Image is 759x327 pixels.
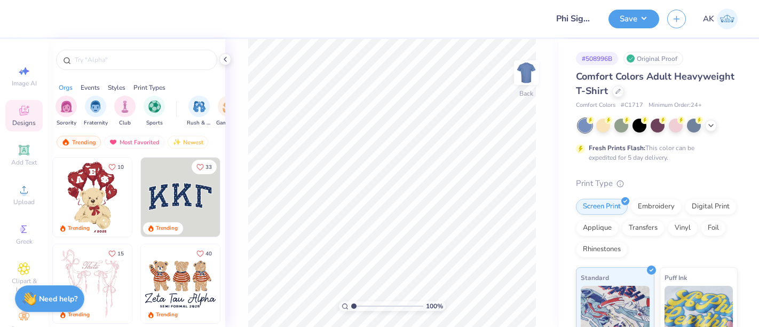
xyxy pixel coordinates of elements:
[144,96,165,127] button: filter button
[576,101,615,110] span: Comfort Colors
[39,294,77,304] strong: Need help?
[216,96,241,127] div: filter for Game Day
[717,9,738,29] img: Ananaya Kapoor
[187,96,211,127] div: filter for Rush & Bid
[5,277,43,294] span: Clipart & logos
[701,220,726,236] div: Foil
[589,144,645,152] strong: Fresh Prints Flash:
[621,101,643,110] span: # C1717
[216,96,241,127] button: filter button
[668,220,698,236] div: Vinyl
[581,272,609,283] span: Standard
[109,138,117,146] img: most_fav.gif
[187,96,211,127] button: filter button
[220,244,299,323] img: d12c9beb-9502-45c7-ae94-40b97fdd6040
[172,138,181,146] img: Newest.gif
[168,136,208,149] div: Newest
[84,96,108,127] button: filter button
[146,119,163,127] span: Sports
[192,246,217,261] button: Like
[703,13,714,25] span: AK
[114,96,136,127] button: filter button
[104,160,129,174] button: Like
[156,311,178,319] div: Trending
[205,165,212,170] span: 33
[223,100,235,113] img: Game Day Image
[53,158,132,237] img: 587403a7-0594-4a7f-b2bd-0ca67a3ff8dd
[576,177,738,190] div: Print Type
[703,9,738,29] a: AK
[516,62,537,83] img: Back
[59,83,73,92] div: Orgs
[84,96,108,127] div: filter for Fraternity
[12,119,36,127] span: Designs
[104,136,164,149] div: Most Favorited
[90,100,101,113] img: Fraternity Image
[649,101,702,110] span: Minimum Order: 24 +
[608,10,659,28] button: Save
[108,83,125,92] div: Styles
[148,100,161,113] img: Sports Image
[576,199,628,215] div: Screen Print
[192,160,217,174] button: Like
[576,242,628,258] div: Rhinestones
[205,251,212,256] span: 40
[193,100,205,113] img: Rush & Bid Image
[548,8,600,29] input: Untitled Design
[56,96,77,127] div: filter for Sorority
[622,220,665,236] div: Transfers
[57,136,101,149] div: Trending
[132,158,211,237] img: e74243e0-e378-47aa-a400-bc6bcb25063a
[81,83,100,92] div: Events
[57,119,76,127] span: Sorority
[216,119,241,127] span: Game Day
[132,244,211,323] img: d12a98c7-f0f7-4345-bf3a-b9f1b718b86e
[426,301,443,311] span: 100 %
[119,119,131,127] span: Club
[576,52,618,65] div: # 508996B
[576,220,619,236] div: Applique
[141,158,220,237] img: 3b9aba4f-e317-4aa7-a679-c95a879539bd
[11,158,37,167] span: Add Text
[665,272,687,283] span: Puff Ink
[141,244,220,323] img: a3be6b59-b000-4a72-aad0-0c575b892a6b
[576,70,734,97] span: Comfort Colors Adult Heavyweight T-Shirt
[519,89,533,98] div: Back
[623,52,683,65] div: Original Proof
[144,96,165,127] div: filter for Sports
[631,199,682,215] div: Embroidery
[589,143,720,162] div: This color can be expedited for 5 day delivery.
[114,96,136,127] div: filter for Club
[187,119,211,127] span: Rush & Bid
[12,79,37,88] span: Image AI
[68,224,90,232] div: Trending
[133,83,165,92] div: Print Types
[16,237,33,246] span: Greek
[156,224,178,232] div: Trending
[56,96,77,127] button: filter button
[119,100,131,113] img: Club Image
[117,165,124,170] span: 10
[68,311,90,319] div: Trending
[84,119,108,127] span: Fraternity
[685,199,737,215] div: Digital Print
[74,54,210,65] input: Try "Alpha"
[53,244,132,323] img: 83dda5b0-2158-48ca-832c-f6b4ef4c4536
[104,246,129,261] button: Like
[220,158,299,237] img: edfb13fc-0e43-44eb-bea2-bf7fc0dd67f9
[117,251,124,256] span: 15
[13,198,35,206] span: Upload
[61,138,70,146] img: trending.gif
[60,100,73,113] img: Sorority Image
